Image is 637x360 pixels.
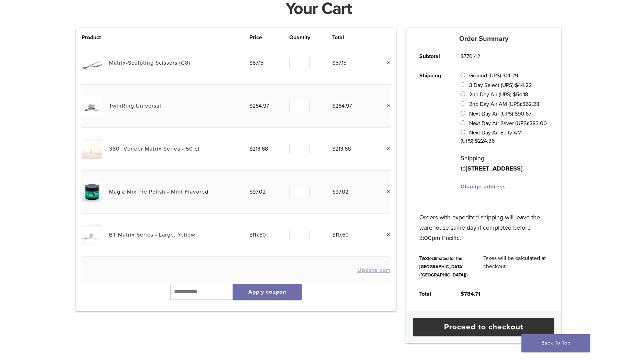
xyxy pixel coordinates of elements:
[249,33,289,42] th: Price
[515,110,518,117] span: $
[522,101,539,108] bdi: 62.28
[461,129,522,144] label: Next Day Air Early AM (UPS):
[521,334,590,352] a: Back To Top
[381,187,390,196] a: Remove this item
[82,33,109,42] th: Product
[529,120,532,127] span: $
[249,59,263,66] bdi: 57.15
[82,53,102,73] img: Matrix-Sculpting Scissors (C8)
[461,291,481,297] bdi: 784.71
[249,188,252,195] span: $
[332,102,335,109] span: $
[249,145,252,152] span: $
[332,231,335,238] span: $
[82,182,102,202] img: Magic Mix Pre Polish - Mint Flavored
[357,268,390,273] button: Update cart
[332,59,335,66] span: $
[233,284,302,300] button: Apply coupon
[515,110,531,117] bdi: 90.67
[249,145,268,152] bdi: 213.68
[332,145,335,152] span: $
[475,138,478,144] span: $
[419,202,548,243] p: Orders with expedited shipping will leave the warehouse same day if completed before 3:00pm Pacific.
[469,101,539,108] label: 2nd Day Air AM (UPS):
[503,72,506,79] span: $
[249,102,252,109] span: $
[411,47,453,66] th: Subtotal
[461,53,464,60] span: $
[332,188,335,195] span: $
[411,284,453,304] th: Total
[466,165,522,172] strong: [STREET_ADDRESS]
[71,0,566,17] h1: Your Cart
[413,318,554,336] a: Proceed to checkout
[381,144,390,153] a: Remove this item
[461,291,464,297] span: $
[469,82,532,89] label: 3 Day Select (UPS):
[469,120,547,127] label: Next Day Air Saver (UPS):
[419,256,468,278] small: (estimated for the [GEOGRAPHIC_DATA] ([GEOGRAPHIC_DATA]))
[475,249,556,284] td: Taxes will be calculated at checkout
[109,231,195,238] a: BT Matrix Series - Large, Yellow
[332,59,346,66] bdi: 57.15
[332,33,372,42] th: Total
[249,59,252,66] span: $
[469,91,528,98] label: 2nd Day Air (UPS):
[249,102,269,109] bdi: 284.97
[461,53,480,60] bdi: 770.42
[461,153,548,174] p: Shipping to .
[469,72,518,79] label: Ground (UPS):
[249,231,252,238] span: $
[82,139,102,159] img: 360° Veneer Matrix Series - 50 ct
[461,183,506,190] a: Change address
[515,82,518,89] span: $
[475,138,495,144] bdi: 224.36
[522,101,526,108] span: $
[381,101,390,110] a: Remove this item
[332,231,349,238] bdi: 117.60
[515,82,532,89] bdi: 44.22
[529,120,547,127] bdi: 83.00
[82,225,102,245] img: BT Matrix Series - Large, Yellow
[82,96,102,116] img: TwinRing Universal
[332,188,348,195] bdi: 97.02
[406,35,561,43] h5: Order Summary
[469,110,531,117] label: Next Day Air (UPS):
[289,33,332,42] th: Quantity
[411,249,475,284] th: Tax
[109,59,190,66] a: Matrix-Sculpting Scissors (C8)
[249,231,266,238] bdi: 117.60
[109,145,200,152] a: 360° Veneer Matrix Series - 50 ct
[332,102,352,109] bdi: 284.97
[109,188,208,195] a: Magic Mix Pre Polish - Mint Flavored
[332,145,351,152] bdi: 213.68
[381,58,390,67] a: Remove this item
[381,230,390,239] a: Remove this item
[249,188,266,195] bdi: 97.02
[411,66,453,196] th: Shipping
[503,72,518,79] bdi: 14.29
[513,91,516,98] span: $
[109,102,161,109] a: TwinRing Universal
[513,91,528,98] bdi: 54.18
